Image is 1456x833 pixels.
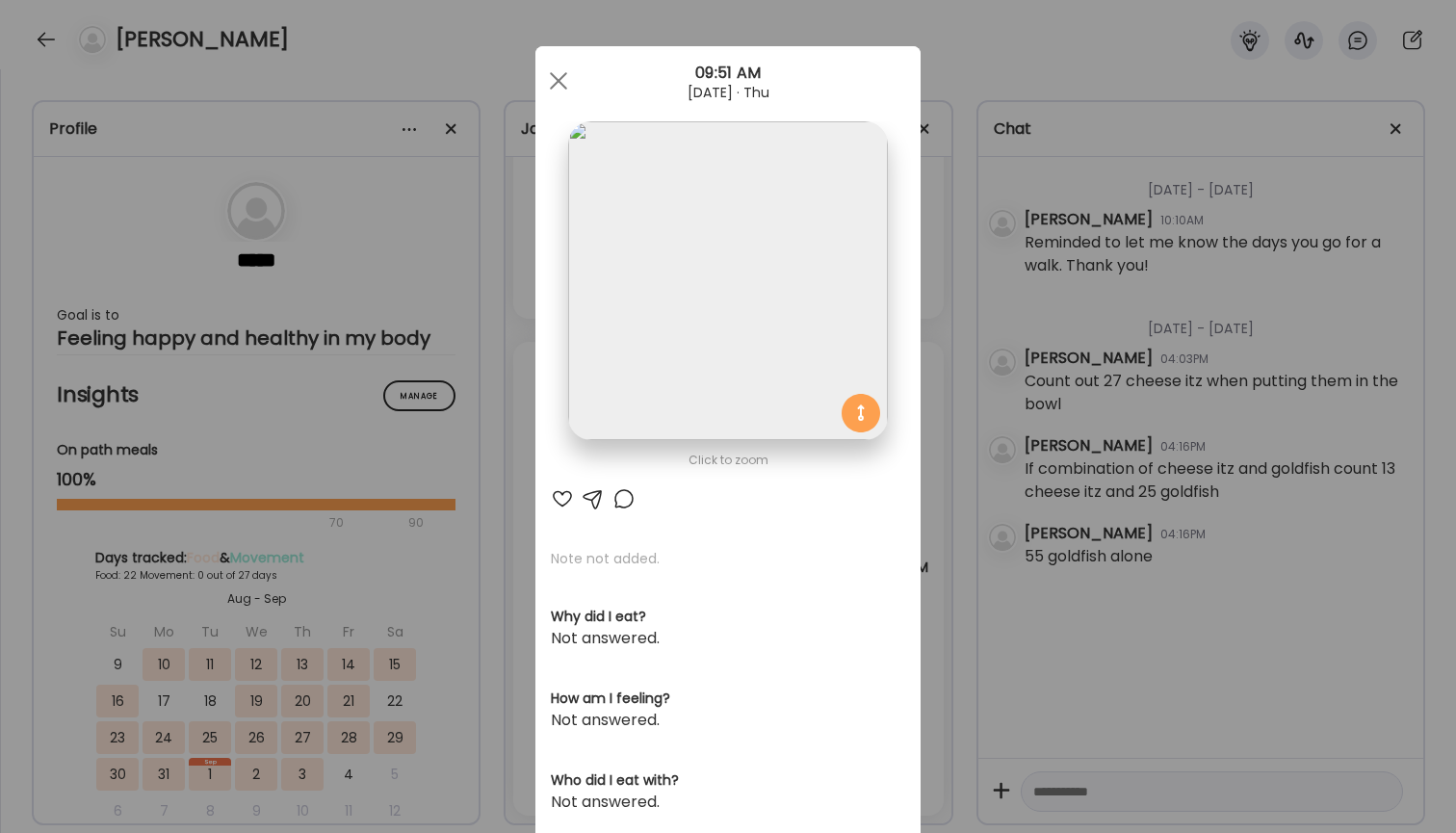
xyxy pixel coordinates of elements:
div: Not answered. [551,791,905,814]
p: Note not added. [551,549,905,568]
img: images%2FHCEMhrDKRhRFZjDdLUcn8rN5PVN2%2FdXSlgvoWRTMciQ8j9XE0%2FJfmKNJnSM7ZsEwJ2eZCx_1080 [568,121,887,440]
div: Click to zoom [551,449,905,472]
div: Not answered. [551,709,905,732]
h3: Who did I eat with? [551,770,905,791]
div: Not answered. [551,627,905,650]
div: [DATE] · Thu [535,85,921,100]
h3: Why did I eat? [551,607,905,627]
div: 09:51 AM [535,62,921,85]
h3: How am I feeling? [551,689,905,709]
